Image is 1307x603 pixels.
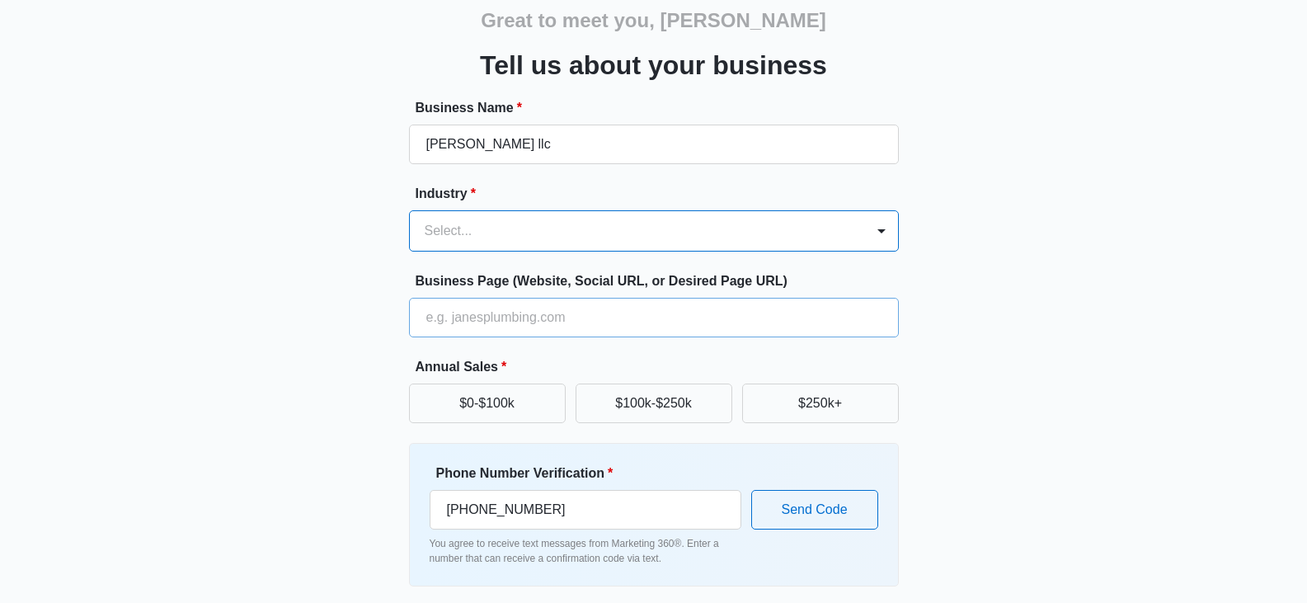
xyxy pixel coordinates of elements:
[751,490,878,530] button: Send Code
[409,125,899,164] input: e.g. Jane's Plumbing
[480,45,827,85] h3: Tell us about your business
[416,184,905,204] label: Industry
[430,536,741,566] p: You agree to receive text messages from Marketing 360®. Enter a number that can receive a confirm...
[576,384,732,423] button: $100k-$250k
[742,384,899,423] button: $250k+
[481,6,826,35] h2: Great to meet you, [PERSON_NAME]
[409,298,899,337] input: e.g. janesplumbing.com
[409,384,566,423] button: $0-$100k
[416,357,905,377] label: Annual Sales
[416,98,905,118] label: Business Name
[430,490,741,530] input: Ex. +1-555-555-5555
[416,271,905,291] label: Business Page (Website, Social URL, or Desired Page URL)
[436,464,748,483] label: Phone Number Verification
